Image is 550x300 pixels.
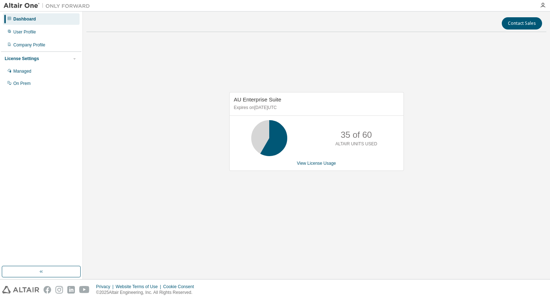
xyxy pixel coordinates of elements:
[116,284,163,290] div: Website Terms of Use
[341,129,372,141] p: 35 of 60
[96,290,198,296] p: © 2025 Altair Engineering, Inc. All Rights Reserved.
[5,56,39,62] div: License Settings
[297,161,336,166] a: View License Usage
[13,42,45,48] div: Company Profile
[13,16,36,22] div: Dashboard
[67,286,75,294] img: linkedin.svg
[79,286,90,294] img: youtube.svg
[163,284,198,290] div: Cookie Consent
[234,96,281,103] span: AU Enterprise Suite
[44,286,51,294] img: facebook.svg
[335,141,377,147] p: ALTAIR UNITS USED
[55,286,63,294] img: instagram.svg
[234,105,397,111] p: Expires on [DATE] UTC
[502,17,542,29] button: Contact Sales
[2,286,39,294] img: altair_logo.svg
[96,284,116,290] div: Privacy
[13,81,31,86] div: On Prem
[4,2,94,9] img: Altair One
[13,68,31,74] div: Managed
[13,29,36,35] div: User Profile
